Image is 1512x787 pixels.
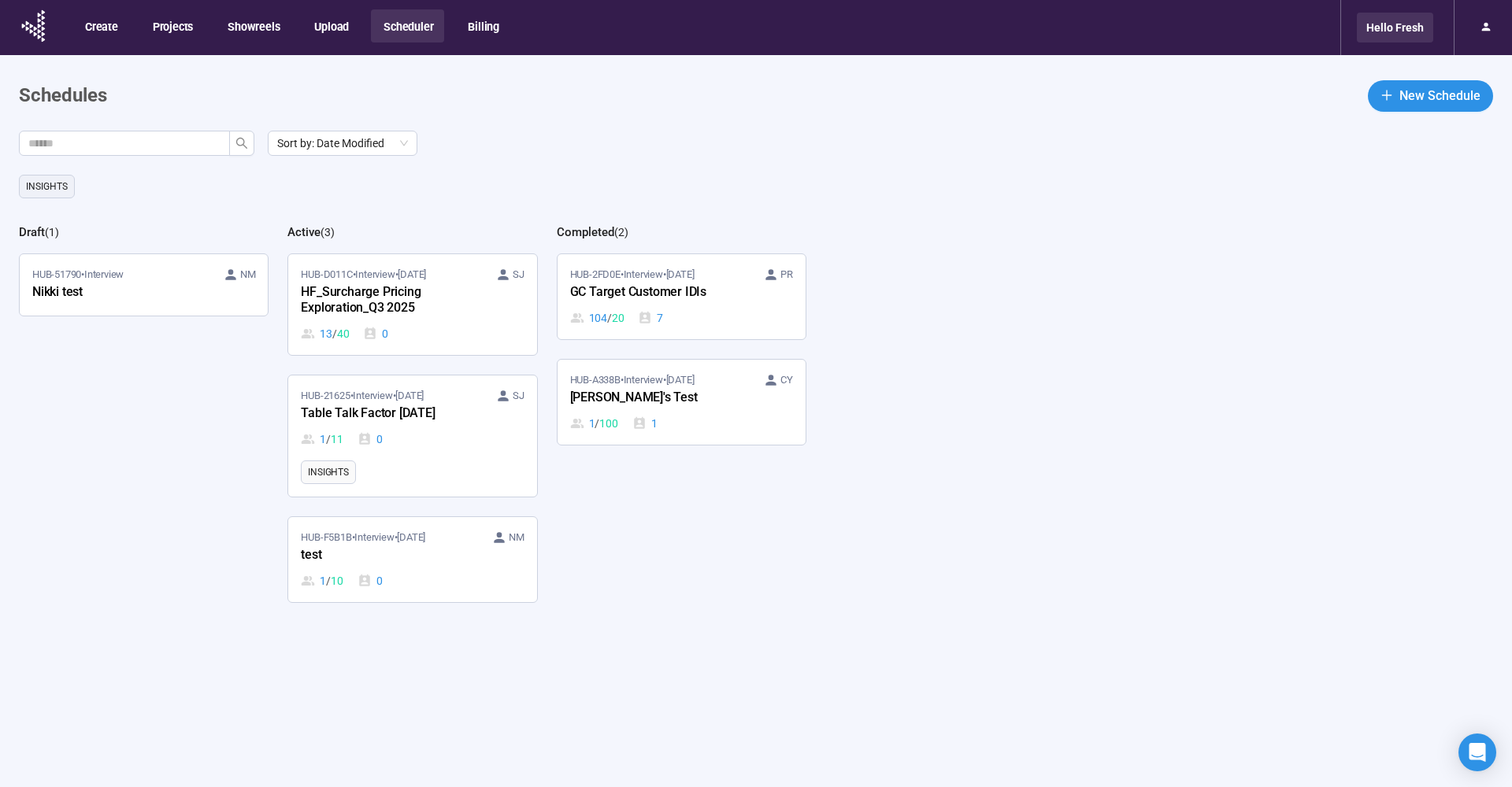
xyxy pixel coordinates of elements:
div: 1 [301,430,343,448]
h2: Completed [557,225,614,239]
time: [DATE] [398,268,426,280]
time: [DATE] [666,374,695,386]
span: test(1) [1238,708,1271,720]
span: / [326,572,331,589]
span: ( 2 ) [614,226,628,238]
h1: Schedules [19,81,107,111]
button: Projects [140,9,204,42]
span: 100 [599,415,617,432]
span: / [326,430,331,448]
time: [DATE] [666,268,695,280]
div: Table Talk Factor [DATE] [301,404,474,424]
a: HUB-21625•Interview•[DATE] SJTable Talk Factor [DATE]1 / 110Insights [288,375,536,497]
a: HUB-D011C•Interview•[DATE] SJHF_Surcharge Pricing Exploration_Q3 202513 / 400 [288,254,536,355]
div: 0 [358,572,383,589]
h2: Draft [19,225,45,239]
a: HUB-A338B•Interview•[DATE] CY[PERSON_NAME]'s Test1 / 1001 [558,360,806,445]
span: 40 [337,325,350,342]
button: Create [72,9,129,42]
span: HUB-2FD0E • Interview • [570,267,695,283]
span: HUB-21625 • Interview • [301,388,424,404]
div: 13 [301,325,349,342]
div: [PERSON_NAME]'s Test [570,388,743,408]
div: 7 [638,309,663,327]
div: 0 [358,430,383,448]
button: Scheduler [371,9,444,42]
span: search [235,137,248,150]
div: test [301,545,474,566]
span: exclamation-circle [1191,663,1210,682]
span: HUB-D011C • Interview • [301,267,426,283]
a: HUB-2FD0E•Interview•[DATE] PRGC Target Customer IDIs104 / 207 [558,254,806,339]
span: New Schedule [1399,86,1480,105]
div: You have 2 participants to incentivize [1219,663,1455,682]
div: HF_Surcharge Pricing Exploration_Q3 2025 [301,283,474,319]
span: / [607,309,612,327]
time: [DATE] [397,531,425,543]
button: Upload [302,9,360,42]
div: GC Target Customer IDIs [570,283,743,303]
span: PR [780,267,793,283]
span: 20 [612,309,624,327]
div: 1 [301,572,343,589]
h2: Active [287,225,321,239]
span: NM [509,530,524,545]
button: plusNew Schedule [1368,80,1493,112]
div: 104 [570,309,624,327]
span: CY [780,372,793,388]
div: 1 [632,415,658,432]
div: 0 [363,325,388,342]
time: [DATE] [395,390,424,401]
div: Hello Fresh [1357,13,1433,42]
span: close [1441,666,1452,677]
span: 11 [331,430,343,448]
a: HUB-F5B1B•Interview•[DATE] NMtest1 / 100 [288,517,536,602]
p: Visit the participants pages to incentivize them [1219,688,1455,705]
a: HUB-51790•Interview NMNikki test [20,254,268,316]
span: HUB-51790 • Interview [32,267,124,283]
span: 10 [331,572,343,589]
span: Insights [308,464,348,480]
span: Table Talk Factor [DATE](1) [1238,725,1369,737]
span: / [332,325,337,342]
span: ( 1 ) [45,226,59,238]
span: Sort by: Date Modified [277,131,408,155]
span: HUB-A338B • Interview • [570,372,695,388]
button: search [229,131,254,156]
span: ( 3 ) [321,226,335,238]
span: SJ [513,267,524,283]
span: HUB-F5B1B • Interview • [301,530,425,545]
span: plus [1380,89,1393,102]
span: NM [240,267,256,283]
span: Insights [26,179,68,194]
div: Nikki test [32,283,206,303]
button: Showreels [215,9,291,42]
span: SJ [513,388,524,404]
span: / [595,415,599,432]
div: 1 [570,415,618,432]
button: Billing [455,9,510,42]
div: Open Intercom Messenger [1458,733,1496,771]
